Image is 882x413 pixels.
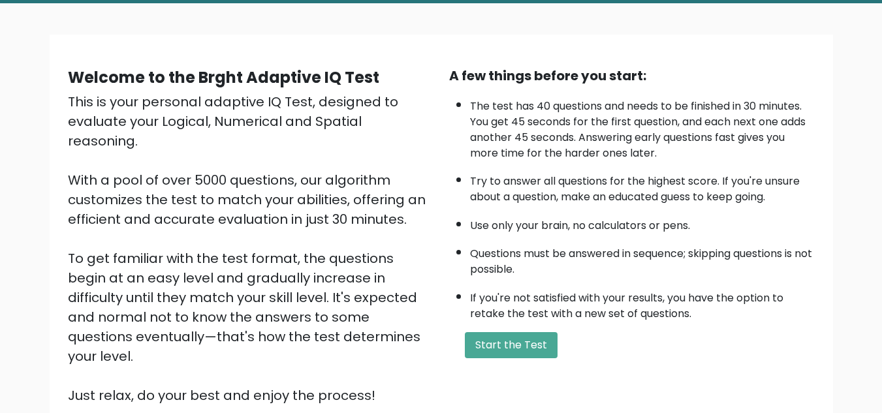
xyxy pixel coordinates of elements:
[470,167,815,205] li: Try to answer all questions for the highest score. If you're unsure about a question, make an edu...
[68,67,379,88] b: Welcome to the Brght Adaptive IQ Test
[465,332,558,358] button: Start the Test
[68,92,433,405] div: This is your personal adaptive IQ Test, designed to evaluate your Logical, Numerical and Spatial ...
[470,284,815,322] li: If you're not satisfied with your results, you have the option to retake the test with a new set ...
[449,66,815,85] div: A few things before you start:
[470,211,815,234] li: Use only your brain, no calculators or pens.
[470,92,815,161] li: The test has 40 questions and needs to be finished in 30 minutes. You get 45 seconds for the firs...
[470,239,815,277] li: Questions must be answered in sequence; skipping questions is not possible.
